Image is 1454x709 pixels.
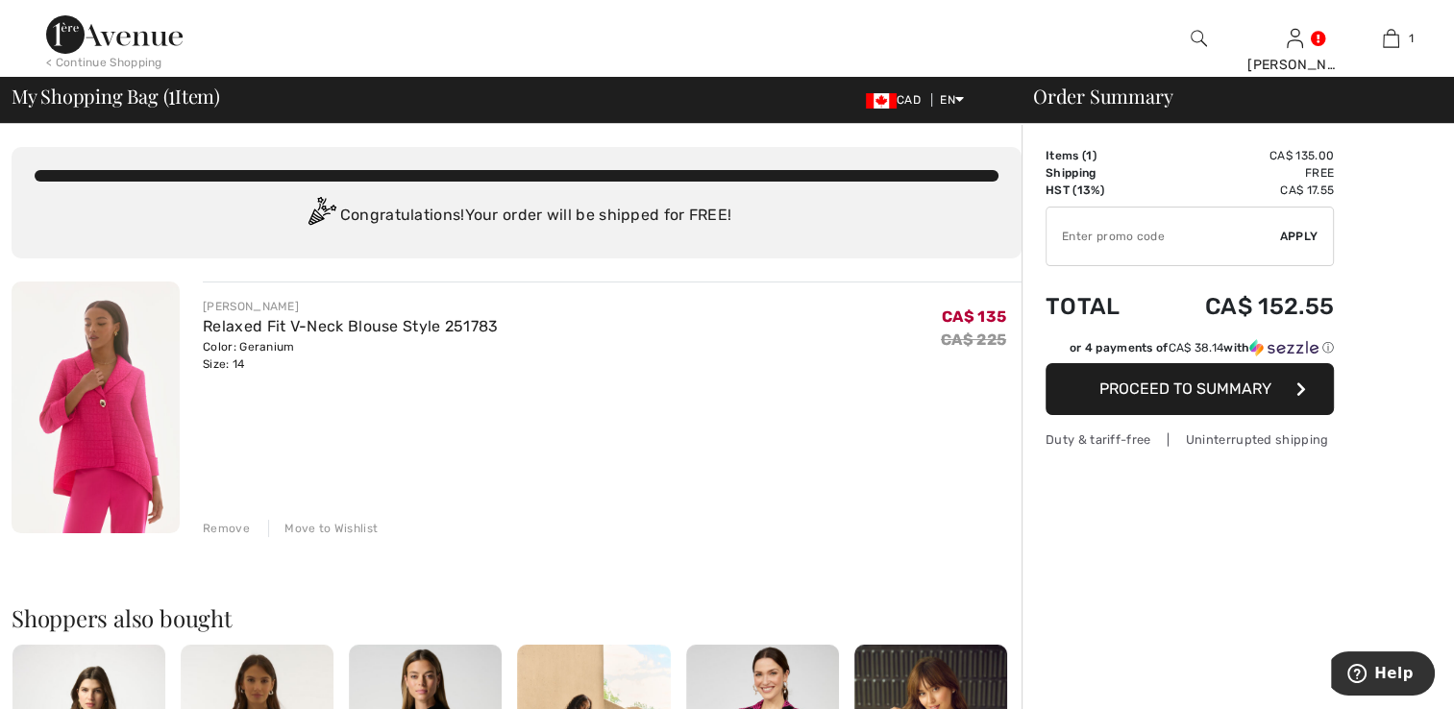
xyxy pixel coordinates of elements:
img: Congratulation2.svg [302,197,340,235]
div: or 4 payments ofCA$ 38.14withSezzle Click to learn more about Sezzle [1046,339,1334,363]
img: My Bag [1383,27,1399,50]
span: My Shopping Bag ( Item) [12,86,220,106]
div: Move to Wishlist [268,520,378,537]
button: Proceed to Summary [1046,363,1334,415]
div: or 4 payments of with [1070,339,1334,356]
td: CA$ 17.55 [1151,182,1334,199]
td: HST (13%) [1046,182,1151,199]
span: EN [940,93,964,107]
div: Color: Geranium Size: 14 [203,338,498,373]
div: Order Summary [1010,86,1442,106]
div: [PERSON_NAME] [203,298,498,315]
td: Shipping [1046,164,1151,182]
a: Sign In [1287,29,1303,47]
td: Free [1151,164,1334,182]
span: Apply [1280,228,1318,245]
img: Relaxed Fit V-Neck Blouse Style 251783 [12,281,180,533]
img: 1ère Avenue [46,15,183,54]
a: Relaxed Fit V-Neck Blouse Style 251783 [203,317,498,335]
span: CA$ 38.14 [1168,341,1223,354]
a: 1 [1343,27,1438,50]
span: 1 [1409,30,1414,47]
input: Promo code [1047,208,1280,265]
td: CA$ 152.55 [1151,274,1334,339]
div: < Continue Shopping [46,54,162,71]
img: Sezzle [1249,339,1318,356]
span: Proceed to Summary [1099,379,1271,398]
iframe: Opens a widget where you can find more information [1331,651,1435,699]
span: 1 [168,82,175,107]
div: Congratulations! Your order will be shipped for FREE! [35,197,998,235]
span: 1 [1086,149,1092,162]
img: search the website [1191,27,1207,50]
div: Remove [203,520,250,537]
span: CA$ 135 [942,307,1006,326]
td: Total [1046,274,1151,339]
s: CA$ 225 [941,330,1006,349]
h2: Shoppers also bought [12,606,1022,629]
span: CAD [866,93,928,107]
img: Canadian Dollar [866,93,897,109]
div: Duty & tariff-free | Uninterrupted shipping [1046,430,1334,449]
td: CA$ 135.00 [1151,147,1334,164]
div: [PERSON_NAME] [1247,55,1342,75]
td: Items ( ) [1046,147,1151,164]
img: My Info [1287,27,1303,50]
